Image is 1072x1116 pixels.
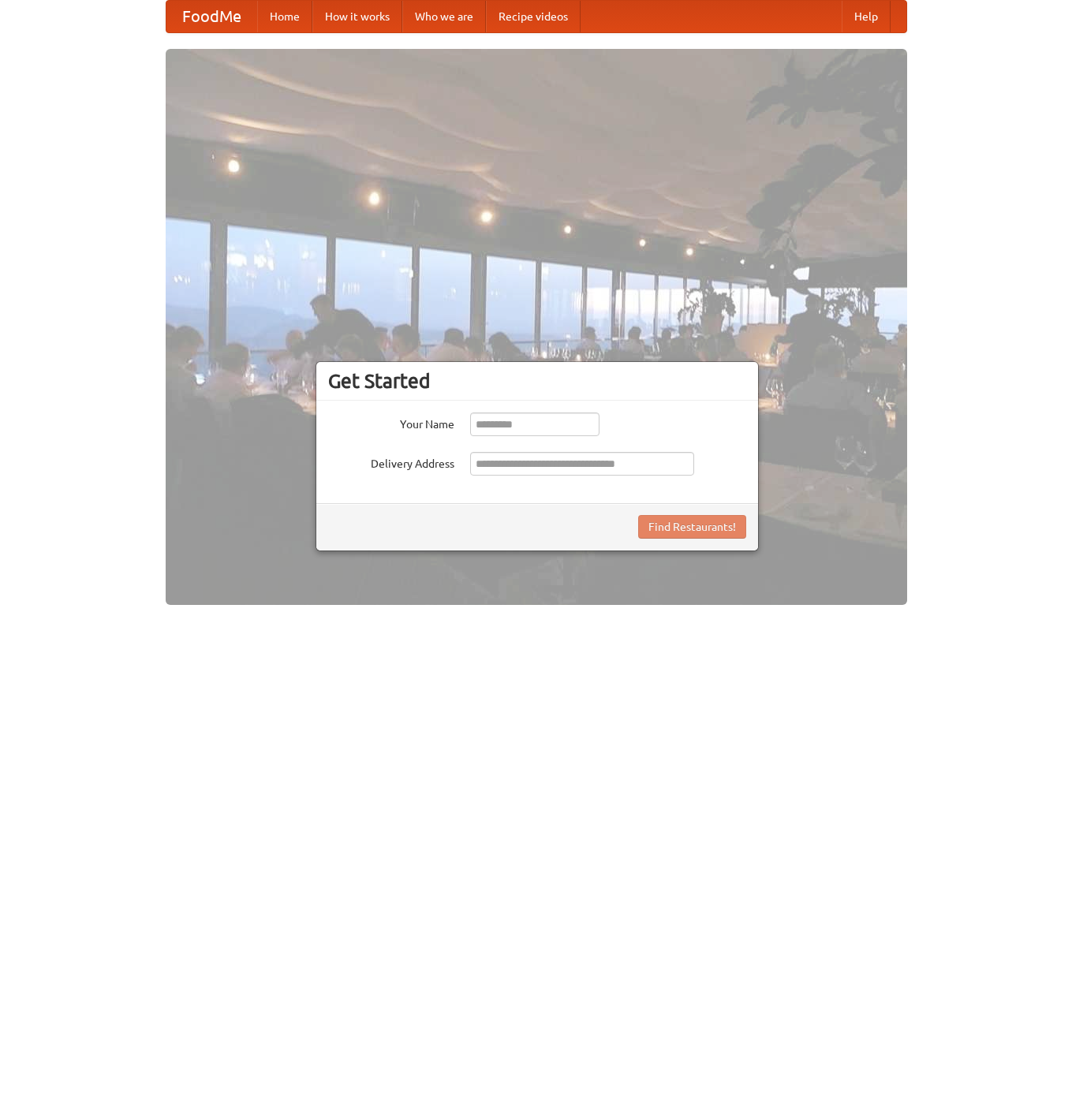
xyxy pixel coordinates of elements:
[402,1,486,32] a: Who we are
[328,412,454,432] label: Your Name
[257,1,312,32] a: Home
[486,1,581,32] a: Recipe videos
[312,1,402,32] a: How it works
[328,452,454,472] label: Delivery Address
[638,515,746,539] button: Find Restaurants!
[842,1,891,32] a: Help
[328,369,746,393] h3: Get Started
[166,1,257,32] a: FoodMe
